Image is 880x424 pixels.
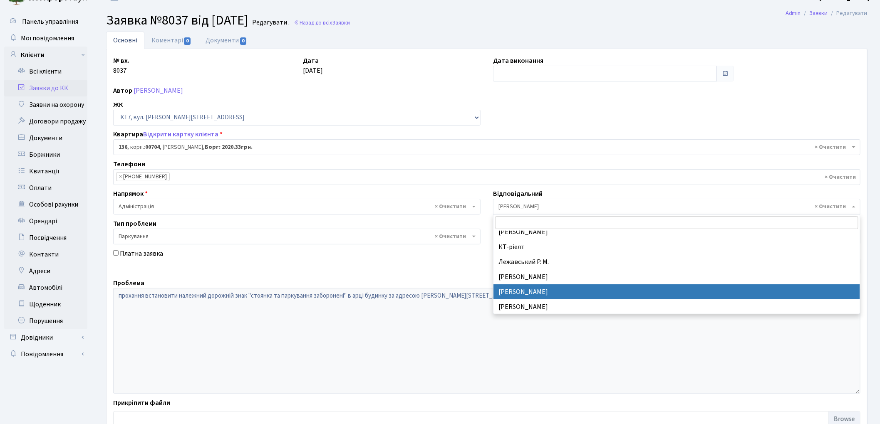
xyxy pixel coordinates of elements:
[113,219,156,229] label: Тип проблеми
[113,56,129,66] label: № вх.
[815,202,846,211] span: Видалити всі елементи
[113,398,170,408] label: Прикріпити файли
[113,229,481,244] span: Паркування
[198,32,254,49] a: Документи
[113,129,223,139] label: Квартира
[145,143,160,151] b: 00704
[4,180,87,196] a: Оплати
[493,199,860,214] span: Якін Іван
[113,100,123,110] label: ЖК
[113,199,481,214] span: Адміністрація
[116,172,170,181] li: (067) 798-33-09
[4,146,87,163] a: Боржники
[4,296,87,313] a: Щоденник
[119,143,127,151] b: 136
[493,284,860,299] li: [PERSON_NAME]
[240,37,247,45] span: 0
[4,263,87,279] a: Адреси
[493,239,860,254] li: КТ-ріелт
[4,80,87,96] a: Заявки до КК
[120,249,163,259] label: Платна заявка
[113,189,148,199] label: Напрямок
[303,56,319,66] label: Дата
[828,9,868,18] li: Редагувати
[4,346,87,362] a: Повідомлення
[493,224,860,239] li: [PERSON_NAME]
[4,313,87,329] a: Порушення
[4,13,87,30] a: Панель управління
[493,56,543,66] label: Дата виконання
[106,32,144,49] a: Основні
[435,202,466,211] span: Видалити всі елементи
[119,173,122,181] span: ×
[773,5,880,22] nav: breadcrumb
[4,246,87,263] a: Контакти
[4,329,87,346] a: Довідники
[184,37,191,45] span: 0
[810,9,828,17] a: Заявки
[825,173,856,181] span: Видалити всі елементи
[143,130,218,139] a: Відкрити картку клієнта
[119,202,470,211] span: Адміністрація
[134,86,183,95] a: [PERSON_NAME]
[113,86,132,96] label: Автор
[294,19,350,27] a: Назад до всіхЗаявки
[113,159,145,169] label: Телефони
[332,19,350,27] span: Заявки
[119,143,850,151] span: <b>136</b>, корп.: <b>00704</b>, Голубцова Тетяна Анатоліївна, <b>Борг: 2020.33грн.</b>
[22,17,78,26] span: Панель управління
[493,254,860,269] li: Лежавський Р. М.
[205,143,253,151] b: Борг: 2020.33грн.
[493,299,860,314] li: [PERSON_NAME]
[4,96,87,113] a: Заявки на охорону
[493,189,543,199] label: Відповідальний
[4,63,87,80] a: Всі клієнти
[113,278,144,288] label: Проблема
[250,19,290,27] small: Редагувати .
[106,11,248,30] span: Заявка №8037 від [DATE]
[493,269,860,284] li: [PERSON_NAME]
[4,229,87,246] a: Посвідчення
[4,30,87,47] a: Мої повідомлення
[119,232,470,241] span: Паркування
[4,113,87,130] a: Договори продажу
[4,130,87,146] a: Документи
[107,56,297,81] div: 8037
[4,279,87,296] a: Автомобілі
[4,163,87,180] a: Квитанції
[21,34,74,43] span: Мої повідомлення
[815,143,846,151] span: Видалити всі елементи
[113,139,860,155] span: <b>136</b>, корп.: <b>00704</b>, Голубцова Тетяна Анатоліївна, <b>Борг: 2020.33грн.</b>
[4,47,87,63] a: Клієнти
[297,56,487,81] div: [DATE]
[4,196,87,213] a: Особові рахунки
[113,288,860,394] textarea: прохання встановити належний дорожній знак "стоянка та паркування заборонені" в арці будинку за а...
[435,232,466,241] span: Видалити всі елементи
[498,202,850,211] span: Якін Іван
[144,32,198,49] a: Коментарі
[786,9,801,17] a: Admin
[4,213,87,229] a: Орендарі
